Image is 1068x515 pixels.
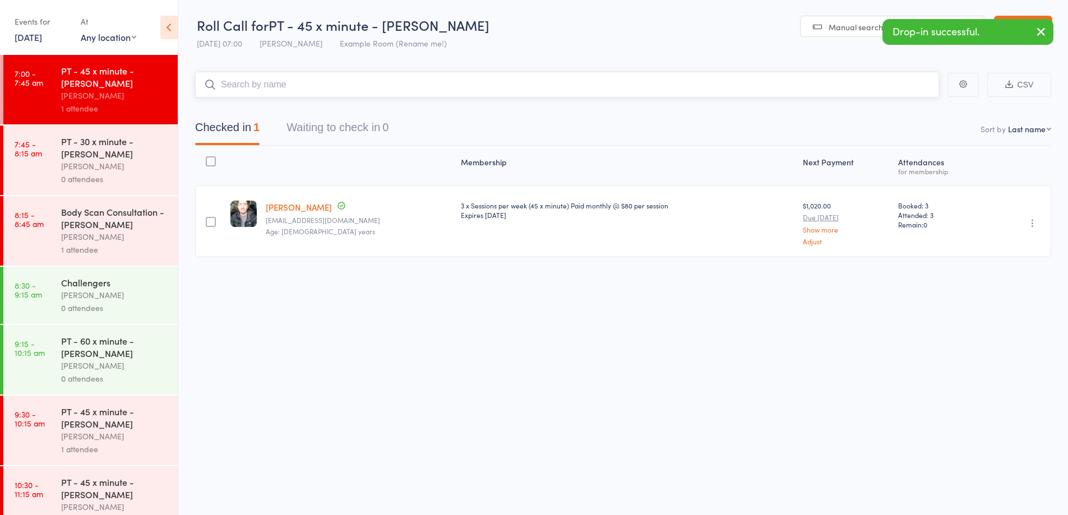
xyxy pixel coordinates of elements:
img: image1724029827.png [230,201,257,227]
div: Events for [15,12,70,31]
span: PT - 45 x minute - [PERSON_NAME] [269,16,489,34]
div: 0 attendees [61,301,168,314]
div: $1,020.00 [803,201,889,245]
div: [PERSON_NAME] [61,430,168,443]
a: Exit roll call [994,16,1052,38]
div: PT - 60 x minute - [PERSON_NAME] [61,335,168,359]
div: 1 attendee [61,443,168,456]
span: Attended: 3 [898,210,982,220]
span: Booked: 3 [898,201,982,210]
time: 7:45 - 8:15 am [15,140,42,157]
span: [PERSON_NAME] [260,38,322,49]
div: Atten­dances [894,151,987,180]
button: CSV [987,73,1051,97]
a: 9:30 -10:15 amPT - 45 x minute - [PERSON_NAME][PERSON_NAME]1 attendee [3,396,178,465]
div: Drop-in successful. [882,19,1053,45]
a: [DATE] [15,31,42,43]
div: PT - 45 x minute - [PERSON_NAME] [61,64,168,89]
a: 8:30 -9:15 amChallengers[PERSON_NAME]0 attendees [3,267,178,324]
div: 1 attendee [61,243,168,256]
div: Body Scan Consultation - [PERSON_NAME] [61,206,168,230]
div: 1 attendee [61,102,168,115]
div: Any location [81,31,136,43]
span: [DATE] 07:00 [197,38,242,49]
div: Membership [456,151,798,180]
a: [PERSON_NAME] [266,201,332,213]
div: At [81,12,136,31]
div: [PERSON_NAME] [61,289,168,301]
time: 7:00 - 7:45 am [15,69,43,87]
div: PT - 45 x minute - [PERSON_NAME] [61,405,168,430]
span: Manual search [829,21,883,33]
time: 9:30 - 10:15 am [15,410,45,428]
div: PT - 45 x minute - [PERSON_NAME] [61,476,168,500]
input: Search by name [195,72,939,98]
a: Show more [803,226,889,233]
div: 0 attendees [61,173,168,185]
div: 0 attendees [61,372,168,385]
div: Next Payment [798,151,893,180]
a: 7:45 -8:15 amPT - 30 x minute - [PERSON_NAME][PERSON_NAME]0 attendees [3,126,178,195]
div: [PERSON_NAME] [61,160,168,173]
div: [PERSON_NAME] [61,359,168,372]
time: 9:15 - 10:15 am [15,339,45,357]
small: bennettja89@gmail.com [266,216,452,224]
span: Example Room (Rename me!) [340,38,447,49]
span: 0 [923,220,927,229]
span: Roll Call for [197,16,269,34]
div: for membership [898,168,982,175]
a: 7:00 -7:45 amPT - 45 x minute - [PERSON_NAME][PERSON_NAME]1 attendee [3,55,178,124]
a: 9:15 -10:15 amPT - 60 x minute - [PERSON_NAME][PERSON_NAME]0 attendees [3,325,178,395]
div: 0 [382,121,389,133]
div: Challengers [61,276,168,289]
button: Checked in1 [195,115,260,145]
div: [PERSON_NAME] [61,230,168,243]
div: [PERSON_NAME] [61,500,168,513]
a: Adjust [803,238,889,245]
div: [PERSON_NAME] [61,89,168,102]
div: PT - 30 x minute - [PERSON_NAME] [61,135,168,160]
div: Expires [DATE] [461,210,794,220]
time: 8:30 - 9:15 am [15,281,42,299]
button: Waiting to check in0 [286,115,389,145]
div: 1 [253,121,260,133]
label: Sort by [981,123,1006,134]
a: 8:15 -8:45 amBody Scan Consultation - [PERSON_NAME][PERSON_NAME]1 attendee [3,196,178,266]
small: Due [DATE] [803,214,889,221]
div: 3 x Sessions per week (45 x minute) Paid monthly @ $80 per session [461,201,794,220]
div: Last name [1008,123,1046,134]
time: 10:30 - 11:15 am [15,480,43,498]
time: 8:15 - 8:45 am [15,210,44,228]
span: Age: [DEMOGRAPHIC_DATA] years [266,226,375,236]
span: Remain: [898,220,982,229]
